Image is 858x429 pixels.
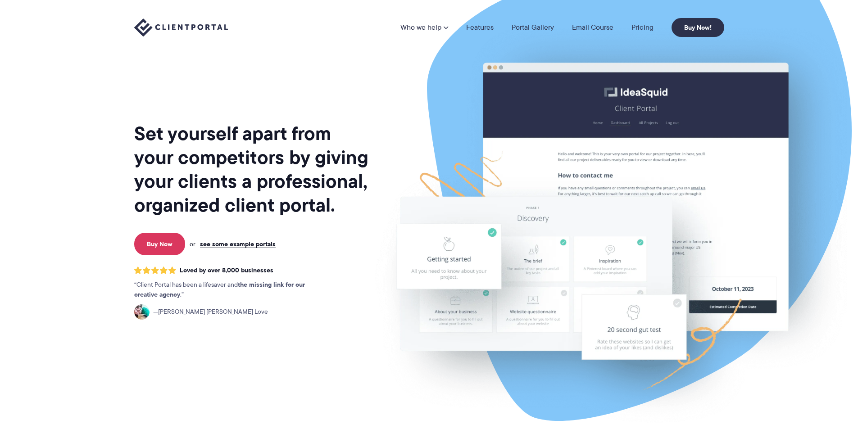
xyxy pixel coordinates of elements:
a: Buy Now [134,233,185,255]
a: Portal Gallery [512,24,554,31]
a: Email Course [572,24,613,31]
a: Buy Now! [672,18,724,37]
h1: Set yourself apart from your competitors by giving your clients a professional, organized client ... [134,122,370,217]
span: Loved by over 8,000 businesses [180,266,273,274]
a: Pricing [631,24,654,31]
p: Client Portal has been a lifesaver and . [134,280,323,300]
a: Features [466,24,494,31]
a: Who we help [400,24,448,31]
strong: the missing link for our creative agency [134,280,305,299]
a: see some example portals [200,240,276,248]
span: or [190,240,195,248]
span: [PERSON_NAME] [PERSON_NAME] Love [153,307,268,317]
